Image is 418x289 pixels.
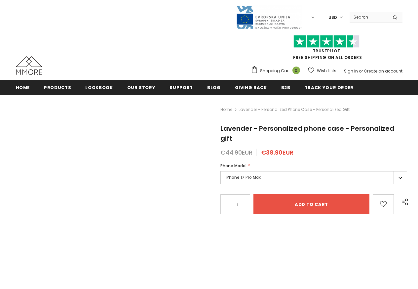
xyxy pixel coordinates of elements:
[220,171,407,184] label: iPhone 17 Pro Max
[170,80,193,95] a: support
[313,48,340,54] a: Trustpilot
[317,68,336,74] span: Wish Lists
[260,68,290,74] span: Shopping Cart
[85,84,113,91] span: Lookbook
[236,5,302,29] img: Javni Razpis
[207,84,221,91] span: Blog
[292,67,300,74] span: 0
[16,80,30,95] a: Home
[127,84,156,91] span: Our Story
[359,68,363,74] span: or
[220,106,232,114] a: Home
[220,163,247,169] span: Phone Model
[281,84,290,91] span: B2B
[235,80,267,95] a: Giving back
[308,65,336,76] a: Wish Lists
[305,80,354,95] a: Track your order
[235,84,267,91] span: Giving back
[350,12,388,22] input: Search Site
[344,68,358,74] a: Sign In
[261,148,293,157] span: €38.90EUR
[170,84,193,91] span: support
[251,38,402,60] span: FREE SHIPPING ON ALL ORDERS
[239,106,350,114] span: Lavender - Personalized phone case - Personalized gift
[281,80,290,95] a: B2B
[127,80,156,95] a: Our Story
[207,80,221,95] a: Blog
[220,124,394,143] span: Lavender - Personalized phone case - Personalized gift
[251,66,303,76] a: Shopping Cart 0
[44,80,71,95] a: Products
[328,14,337,21] span: USD
[220,148,252,157] span: €44.90EUR
[44,84,71,91] span: Products
[293,35,360,48] img: Trust Pilot Stars
[305,84,354,91] span: Track your order
[16,84,30,91] span: Home
[85,80,113,95] a: Lookbook
[236,14,302,20] a: Javni Razpis
[364,68,402,74] a: Create an account
[253,194,369,214] input: Add to cart
[16,56,42,75] img: MMORE Cases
